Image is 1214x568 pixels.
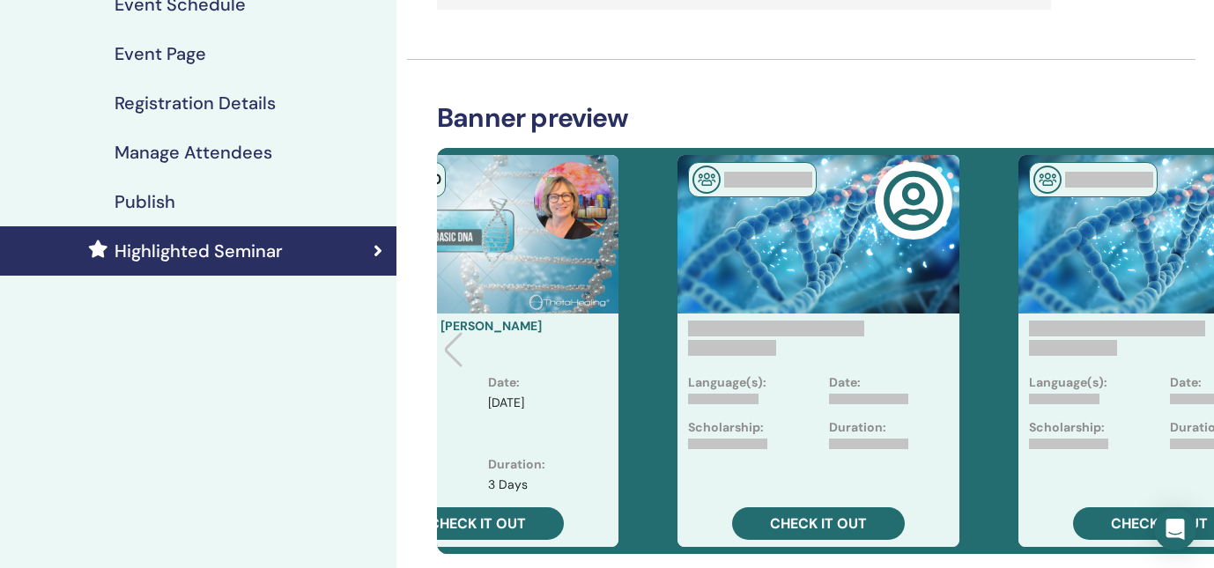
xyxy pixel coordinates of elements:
[115,191,175,212] h4: Publish
[692,166,721,194] img: In-Person Seminar
[732,507,905,540] a: Check it out
[488,373,520,392] p: Date :
[1154,508,1196,550] div: Open Intercom Messenger
[1029,418,1105,437] p: Scholarship:
[115,240,283,262] h4: Highlighted Seminar
[488,455,545,474] p: Duration :
[1033,166,1062,194] img: In-Person Seminar
[534,162,611,240] img: default.jpg
[115,92,276,114] h4: Registration Details
[688,373,766,392] p: Language(s):
[770,514,867,533] span: Check it out
[488,394,524,412] p: [DATE]
[115,142,272,163] h4: Manage Attendees
[1111,514,1208,533] span: Check it out
[429,514,526,533] span: Check it out
[1170,373,1202,392] p: Date:
[391,507,564,540] a: Check it out
[115,43,206,64] h4: Event Page
[347,318,542,334] a: Basic DNA with [PERSON_NAME]
[829,373,861,392] p: Date:
[688,418,764,437] p: Scholarship:
[488,476,528,494] p: 3 Days
[829,418,886,437] p: Duration:
[883,170,944,232] img: user-circle-regular.svg
[1029,373,1107,392] p: Language(s):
